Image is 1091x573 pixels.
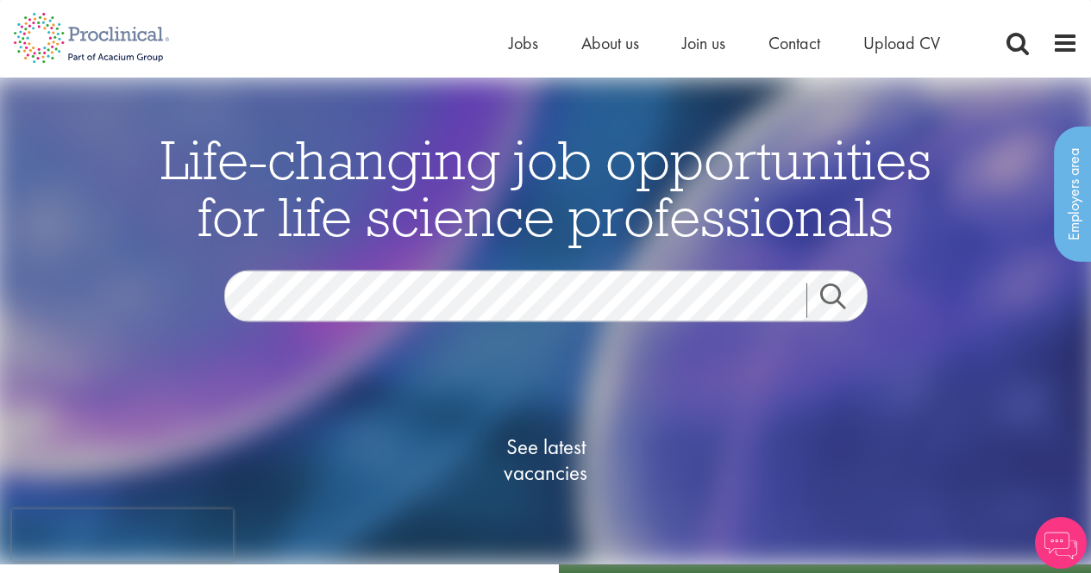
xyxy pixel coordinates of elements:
a: Join us [682,32,725,54]
a: Jobs [509,32,538,54]
a: Upload CV [863,32,940,54]
a: See latestvacancies [460,364,632,554]
span: Life-changing job opportunities for life science professionals [160,124,931,250]
a: Job search submit button [806,283,881,317]
a: About us [581,32,639,54]
span: See latest vacancies [460,433,632,485]
img: Chatbot [1035,517,1087,569]
a: Contact [768,32,820,54]
iframe: reCAPTCHA [12,509,233,561]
